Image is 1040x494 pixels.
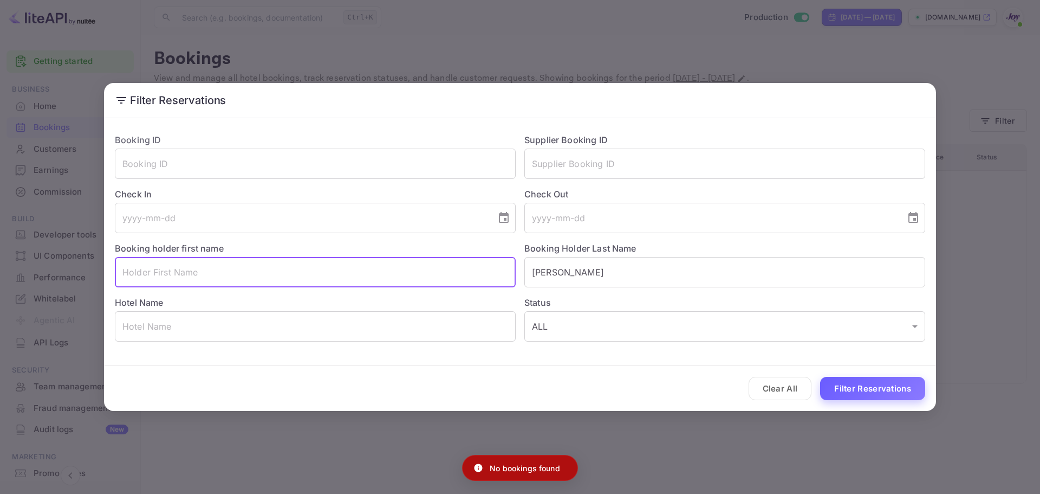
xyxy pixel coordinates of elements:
button: Choose date [493,207,515,229]
label: Booking holder first name [115,243,224,254]
div: ALL [524,311,925,342]
label: Check In [115,188,516,201]
label: Check Out [524,188,925,201]
input: Hotel Name [115,311,516,342]
input: yyyy-mm-dd [115,203,489,233]
button: Filter Reservations [820,377,925,400]
label: Status [524,296,925,309]
label: Supplier Booking ID [524,134,608,145]
input: Supplier Booking ID [524,149,925,179]
h2: Filter Reservations [104,83,936,118]
input: yyyy-mm-dd [524,203,898,233]
label: Hotel Name [115,297,164,308]
button: Choose date [902,207,924,229]
input: Booking ID [115,149,516,179]
button: Clear All [749,377,812,400]
label: Booking Holder Last Name [524,243,636,254]
input: Holder First Name [115,257,516,287]
label: Booking ID [115,134,161,145]
p: No bookings found [490,463,560,474]
input: Holder Last Name [524,257,925,287]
